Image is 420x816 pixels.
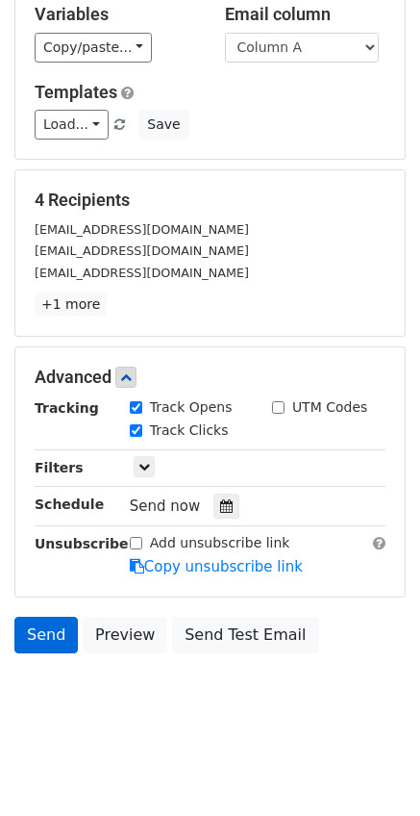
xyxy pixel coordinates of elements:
[35,400,99,416] strong: Tracking
[324,724,420,816] iframe: Chat Widget
[35,460,84,475] strong: Filters
[35,293,107,317] a: +1 more
[130,497,201,515] span: Send now
[35,222,249,237] small: [EMAIL_ADDRESS][DOMAIN_NAME]
[172,617,318,653] a: Send Test Email
[35,243,249,258] small: [EMAIL_ADDRESS][DOMAIN_NAME]
[150,533,290,553] label: Add unsubscribe link
[150,397,233,418] label: Track Opens
[35,497,104,512] strong: Schedule
[138,110,188,140] button: Save
[292,397,367,418] label: UTM Codes
[14,617,78,653] a: Send
[35,266,249,280] small: [EMAIL_ADDRESS][DOMAIN_NAME]
[35,190,385,211] h5: 4 Recipients
[35,82,117,102] a: Templates
[150,421,229,441] label: Track Clicks
[35,367,385,388] h5: Advanced
[83,617,167,653] a: Preview
[225,4,386,25] h5: Email column
[130,558,303,575] a: Copy unsubscribe link
[35,4,196,25] h5: Variables
[35,536,129,551] strong: Unsubscribe
[35,33,152,63] a: Copy/paste...
[35,110,109,140] a: Load...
